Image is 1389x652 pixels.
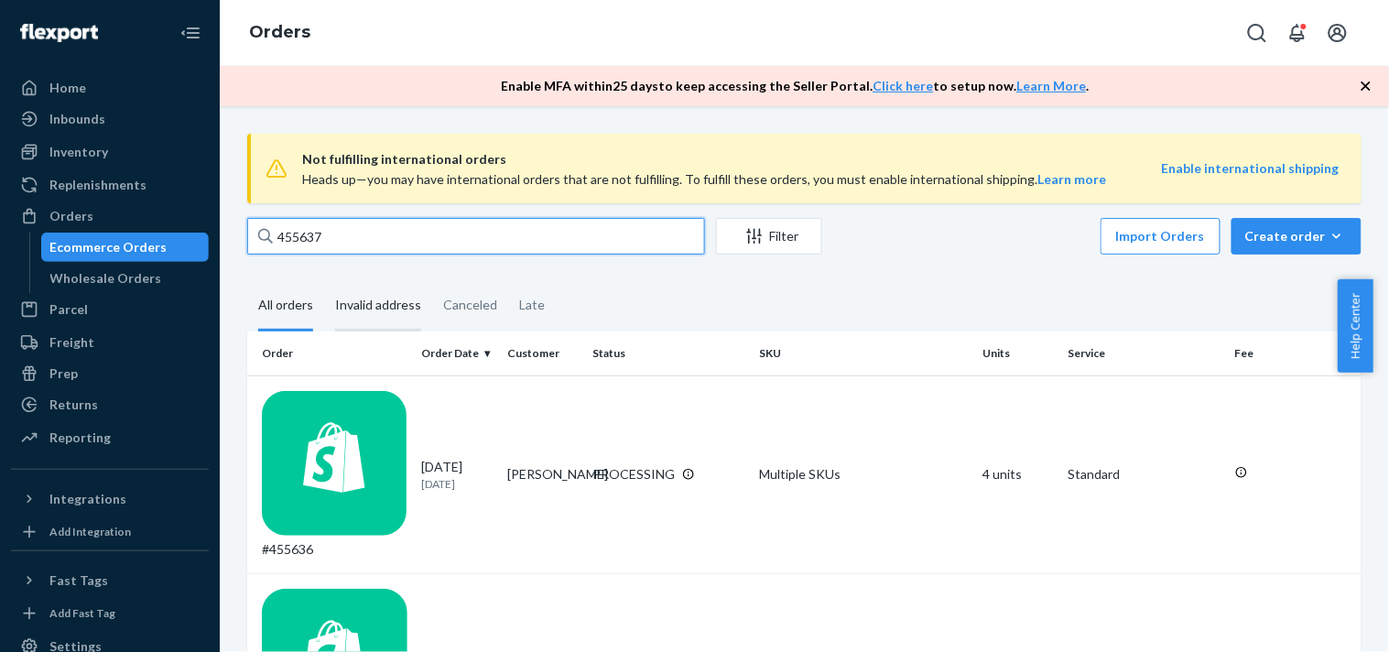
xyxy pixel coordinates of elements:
[50,269,162,288] div: Wholesale Orders
[11,521,209,543] a: Add Integration
[874,78,934,93] a: Click here
[302,171,1106,187] span: Heads up—you may have international orders that are not fulfilling. To fulfill these orders, you ...
[11,295,209,324] a: Parcel
[1279,15,1316,51] button: Open notifications
[1319,15,1356,51] button: Open account menu
[49,333,94,352] div: Freight
[1017,78,1087,93] a: Learn More
[49,490,126,508] div: Integrations
[1037,171,1106,187] a: Learn more
[49,605,115,621] div: Add Fast Tag
[717,227,821,245] div: Filter
[262,391,407,560] div: #455636
[247,218,705,255] input: Search orders
[1068,465,1221,484] p: Standard
[11,359,209,388] a: Prep
[247,331,415,375] th: Order
[585,331,753,375] th: Status
[49,79,86,97] div: Home
[502,77,1090,95] p: Enable MFA within 25 days to keep accessing the Seller Portal. to setup now. .
[41,264,210,293] a: Wholesale Orders
[975,331,1060,375] th: Units
[41,233,210,262] a: Ecommerce Orders
[1239,15,1275,51] button: Open Search Box
[249,22,310,42] a: Orders
[11,566,209,595] button: Fast Tags
[49,143,108,161] div: Inventory
[1245,227,1348,245] div: Create order
[11,484,209,514] button: Integrations
[500,375,585,574] td: [PERSON_NAME]
[716,218,822,255] button: Filter
[753,375,975,574] td: Multiple SKUs
[50,238,168,256] div: Ecommerce Orders
[11,390,209,419] a: Returns
[1060,331,1228,375] th: Service
[11,328,209,357] a: Freight
[302,148,1162,170] span: Not fulfilling international orders
[11,201,209,231] a: Orders
[1338,279,1373,373] button: Help Center
[11,104,209,134] a: Inbounds
[422,458,493,492] div: [DATE]
[592,465,675,484] div: PROCESSING
[415,331,500,375] th: Order Date
[49,110,105,128] div: Inbounds
[443,281,497,329] div: Canceled
[335,281,421,331] div: Invalid address
[11,423,209,452] a: Reporting
[49,176,146,194] div: Replenishments
[1162,160,1340,176] a: Enable international shipping
[11,603,209,625] a: Add Fast Tag
[11,137,209,167] a: Inventory
[1101,218,1221,255] button: Import Orders
[519,281,545,329] div: Late
[753,331,975,375] th: SKU
[258,281,313,331] div: All orders
[975,375,1060,574] td: 4 units
[172,15,209,51] button: Close Navigation
[20,24,98,42] img: Flexport logo
[11,170,209,200] a: Replenishments
[49,396,98,414] div: Returns
[234,6,325,60] ol: breadcrumbs
[49,429,111,447] div: Reporting
[49,364,78,383] div: Prep
[1228,331,1362,375] th: Fee
[11,73,209,103] a: Home
[507,345,578,361] div: Customer
[49,300,88,319] div: Parcel
[49,207,93,225] div: Orders
[422,476,493,492] p: [DATE]
[49,524,131,539] div: Add Integration
[1232,218,1362,255] button: Create order
[49,571,108,590] div: Fast Tags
